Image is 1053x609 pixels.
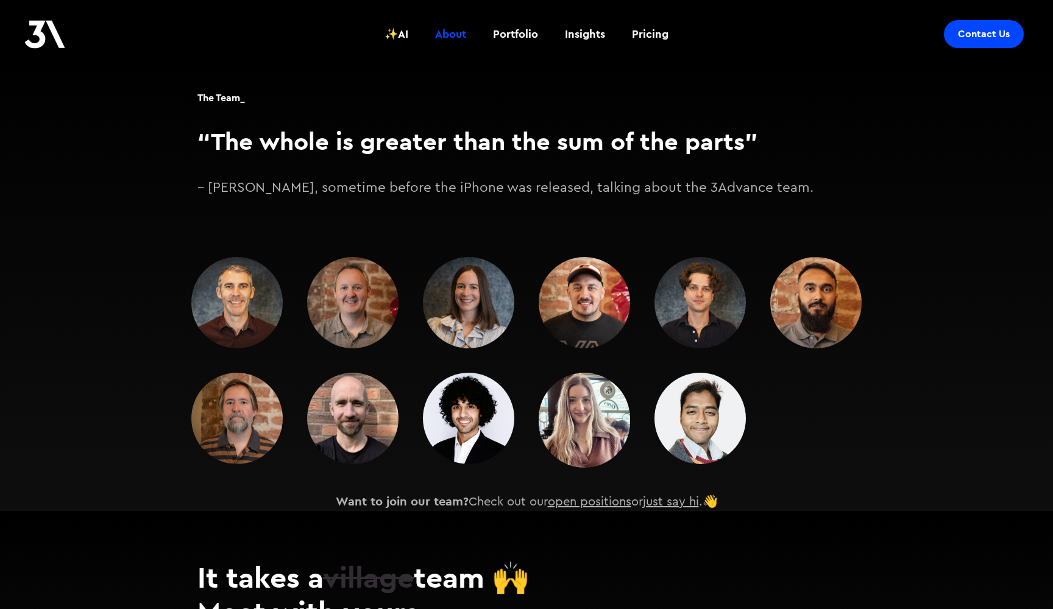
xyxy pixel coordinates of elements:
[197,127,856,156] h3: “The whole is greater than the sum of the parts”
[632,26,668,42] div: Pricing
[958,28,1010,40] div: Contact Us
[323,558,414,596] span: village
[565,26,605,42] div: Insights
[558,12,612,57] a: Insights
[643,496,699,508] a: just say hi
[435,26,466,42] div: About
[197,560,856,595] h2: It takes a team 🙌
[197,91,856,105] h1: The Team_
[385,26,408,42] div: ✨AI
[548,496,631,508] a: open positions
[625,12,676,57] a: Pricing
[486,12,545,57] a: Portfolio
[377,12,416,57] a: ✨AI
[197,178,856,199] p: – [PERSON_NAME], sometime before the iPhone was released, talking about the 3Advance team.
[944,20,1024,48] a: Contact Us
[493,26,538,42] div: Portfolio
[336,493,469,509] strong: Want to join our team?
[428,12,473,57] a: About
